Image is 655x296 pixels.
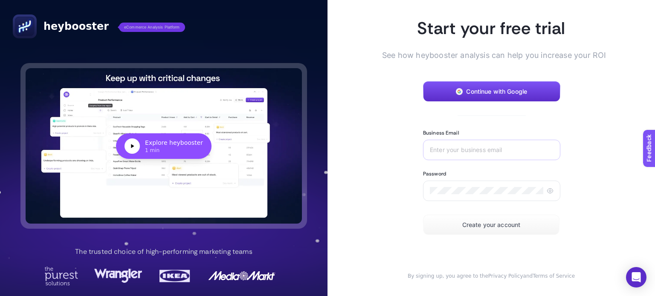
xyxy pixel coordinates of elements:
a: Privacy Policy [488,273,523,279]
span: heybooster [43,20,109,33]
label: Password [423,170,446,177]
div: Explore heybooster [145,138,203,147]
span: Create your account [462,221,521,228]
div: Open Intercom Messenger [626,267,646,287]
button: Create your account [423,215,559,235]
span: Continue with Google [466,88,527,95]
span: Feedback [5,3,32,9]
div: and [396,273,587,279]
a: Terms of Service [533,273,575,279]
span: By signing up, you agree to the [408,273,488,279]
input: Enter your business email [430,147,554,153]
img: MediaMarkt [208,267,276,285]
span: See how heybooster analysis can help you increase your ROI [382,49,587,61]
button: Continue with Google [423,81,560,102]
img: Purest [44,267,78,285]
p: The trusted choice of high-performing marketing teams [75,247,252,257]
button: Explore heybooster1 min [26,68,302,224]
h1: Start your free trial [396,17,587,39]
label: Business Email [423,129,459,136]
span: eCommerce Analysis Platform [119,23,185,32]
img: Wrangler [94,267,142,285]
div: 1 min [145,147,203,154]
img: Ikea [158,267,192,285]
a: heyboostereCommerce Analysis Platform [13,14,185,38]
